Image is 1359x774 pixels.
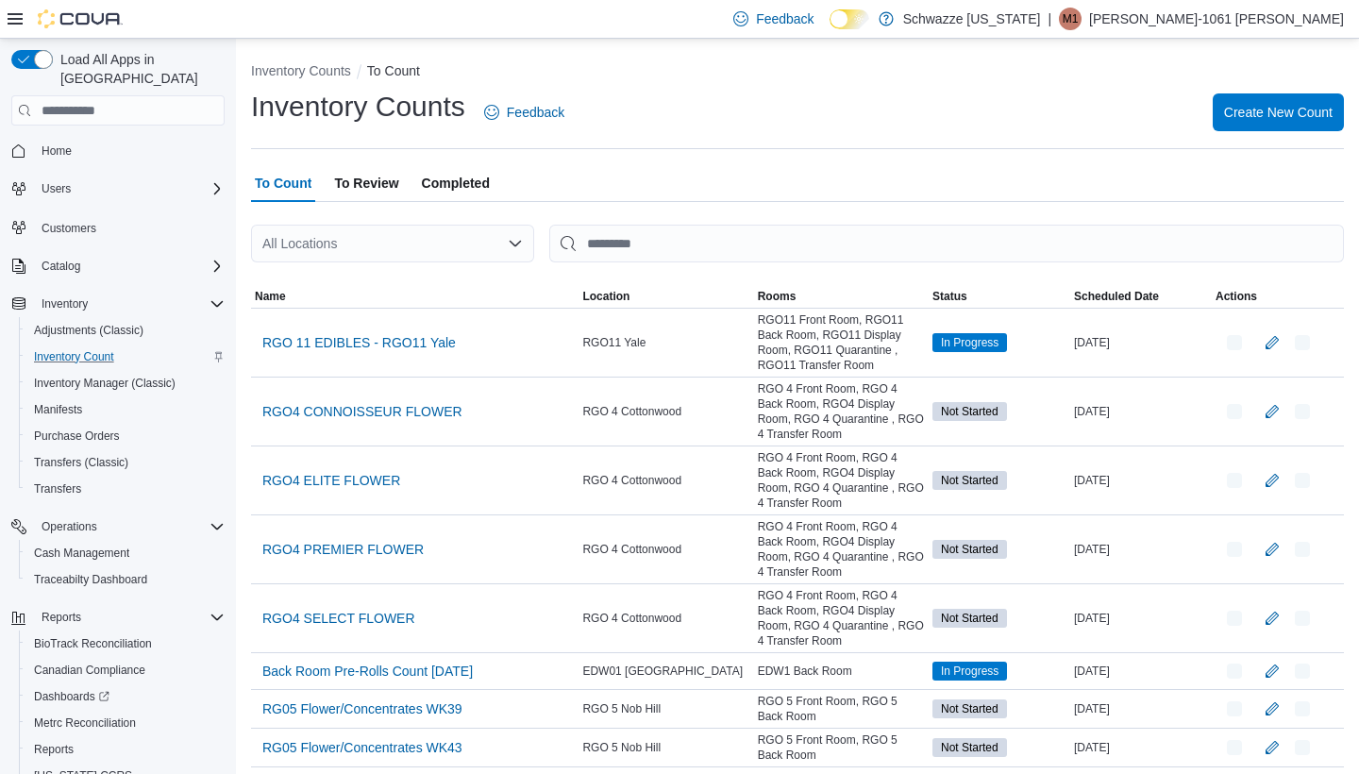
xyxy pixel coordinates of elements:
[1048,8,1051,30] p: |
[1261,397,1283,426] button: Edit count details
[251,63,351,78] button: Inventory Counts
[26,632,159,655] a: BioTrack Reconciliation
[508,236,523,251] button: Open list of options
[19,476,232,502] button: Transfers
[830,29,830,30] span: Dark Mode
[929,285,1070,308] button: Status
[4,137,232,164] button: Home
[4,291,232,317] button: Inventory
[26,712,143,734] a: Metrc Reconciliation
[941,403,998,420] span: Not Started
[34,455,128,470] span: Transfers (Classic)
[941,700,998,717] span: Not Started
[754,309,929,377] div: RGO11 Front Room, RGO11 Back Room, RGO11 Display Room, RGO11 Quarantine , RGO11 Transfer Room
[334,164,398,202] span: To Review
[26,398,90,421] a: Manifests
[26,398,225,421] span: Manifests
[932,738,1007,757] span: Not Started
[19,396,232,423] button: Manifests
[262,699,462,718] span: RG05 Flower/Concentrates WK39
[34,546,129,561] span: Cash Management
[941,541,998,558] span: Not Started
[19,449,232,476] button: Transfers (Classic)
[1291,607,1314,630] button: Delete
[582,473,681,488] span: RGO 4 Cottonwood
[34,663,145,678] span: Canadian Compliance
[262,540,424,559] span: RGO4 PREMIER FLOWER
[754,660,929,682] div: EDW1 Back Room
[1070,285,1212,308] button: Scheduled Date
[1291,400,1314,423] button: Delete
[251,88,465,126] h1: Inventory Counts
[941,610,998,627] span: Not Started
[34,572,147,587] span: Traceabilty Dashboard
[262,402,462,421] span: RGO4 CONNOISSEUR FLOWER
[255,695,470,723] button: RG05 Flower/Concentrates WK39
[262,333,456,352] span: RGO 11 EDIBLES - RGO11 Yale
[255,397,470,426] button: RGO4 CONNOISSEUR FLOWER
[754,378,929,446] div: RGO 4 Front Room, RGO 4 Back Room, RGO4 Display Room, RGO 4 Quarantine , RGO 4 Transfer Room
[34,323,143,338] span: Adjustments (Classic)
[26,659,225,681] span: Canadian Compliance
[1063,8,1079,30] span: M1
[1291,736,1314,759] button: Delete
[19,683,232,710] a: Dashboards
[582,542,681,557] span: RGO 4 Cottonwood
[1224,103,1333,122] span: Create New Count
[422,164,490,202] span: Completed
[34,255,88,278] button: Catalog
[34,177,225,200] span: Users
[34,293,95,315] button: Inventory
[1059,8,1082,30] div: Martin-1061 Barela
[1070,400,1212,423] div: [DATE]
[26,345,122,368] a: Inventory Count
[1261,733,1283,762] button: Edit count details
[42,181,71,196] span: Users
[932,471,1007,490] span: Not Started
[549,225,1344,262] input: This is a search bar. After typing your query, hit enter to filter the results lower in the page.
[1261,535,1283,564] button: Edit count details
[1291,660,1314,682] button: Delete
[1291,469,1314,492] button: Delete
[34,376,176,391] span: Inventory Manager (Classic)
[582,701,661,716] span: RGO 5 Nob Hill
[42,143,72,159] span: Home
[251,61,1344,84] nav: An example of EuiBreadcrumbs
[42,221,96,236] span: Customers
[19,566,232,593] button: Traceabilty Dashboard
[262,662,473,681] span: Back Room Pre-Rolls Count [DATE]
[34,139,225,162] span: Home
[754,690,929,728] div: RGO 5 Front Room, RGO 5 Back Room
[19,344,232,370] button: Inventory Count
[1291,698,1314,720] button: Delete
[255,535,431,564] button: RGO4 PREMIER FLOWER
[941,334,998,351] span: In Progress
[582,611,681,626] span: RGO 4 Cottonwood
[582,289,629,304] span: Location
[26,372,225,395] span: Inventory Manager (Classic)
[932,609,1007,628] span: Not Started
[34,215,225,239] span: Customers
[255,289,286,304] span: Name
[1261,466,1283,495] button: Edit count details
[26,345,225,368] span: Inventory Count
[19,423,232,449] button: Purchase Orders
[1070,660,1212,682] div: [DATE]
[582,740,661,755] span: RGO 5 Nob Hill
[1070,698,1212,720] div: [DATE]
[1213,93,1344,131] button: Create New Count
[255,466,408,495] button: RGO4 ELITE FLOWER
[26,542,137,564] a: Cash Management
[34,515,105,538] button: Operations
[34,402,82,417] span: Manifests
[4,213,232,241] button: Customers
[19,370,232,396] button: Inventory Manager (Classic)
[4,513,232,540] button: Operations
[34,742,74,757] span: Reports
[26,478,225,500] span: Transfers
[932,662,1007,681] span: In Progress
[34,140,79,162] a: Home
[34,715,136,731] span: Metrc Reconciliation
[1070,538,1212,561] div: [DATE]
[830,9,869,29] input: Dark Mode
